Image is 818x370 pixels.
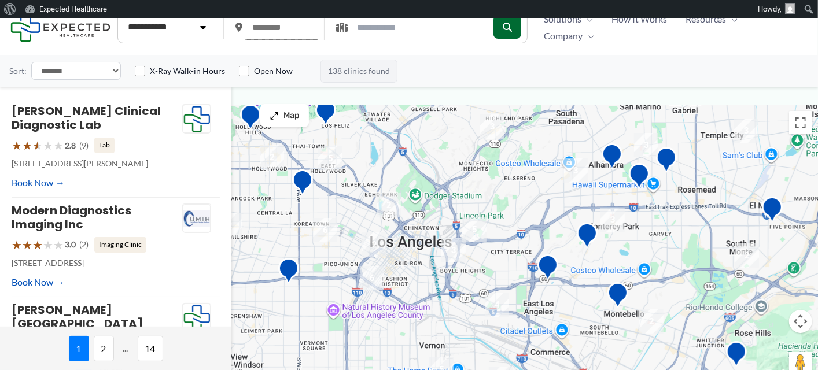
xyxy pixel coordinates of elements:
span: Imaging Clinic [94,237,146,252]
div: Montebello Advanced Imaging [607,282,628,312]
div: Monterey Park Hospital AHMC [577,223,598,252]
span: 1 [69,336,89,361]
div: Edward R. Roybal Comprehensive Health Center [537,254,558,284]
div: Western Diagnostic Radiology by RADDICO &#8211; Central LA [292,169,313,199]
div: 2 [362,232,386,257]
div: Centrelake Imaging &#8211; El Monte [762,197,783,226]
div: 2 [639,309,664,334]
span: Resources [686,10,727,28]
div: Synergy Imaging Center [629,163,650,193]
div: 3 [734,119,758,143]
button: Map camera controls [789,310,812,333]
div: 2 [260,145,284,169]
label: Open Now [254,65,293,77]
p: [STREET_ADDRESS][PERSON_NAME] [12,156,182,171]
p: [STREET_ADDRESS] [12,256,182,271]
span: 2 [94,336,114,361]
span: 2.8 [65,138,76,153]
a: Book Now [12,273,65,291]
label: Sort: [9,64,27,79]
span: ★ [32,135,43,156]
div: 2 [377,193,401,217]
img: Maximize [270,111,279,120]
span: ★ [53,234,64,256]
div: 3 [634,133,658,157]
div: 6 [313,218,337,242]
span: ★ [22,135,32,156]
a: How It Works [602,10,676,28]
img: Modern Diagnostics Imaging Inc [183,204,211,233]
span: Menu Toggle [583,27,594,45]
span: 3.0 [65,237,76,252]
div: 4 [485,293,509,317]
img: Expected Healthcare Logo [183,105,211,134]
div: 3 [480,114,504,139]
div: 3 [441,238,466,262]
span: ★ [32,234,43,256]
a: ResourcesMenu Toggle [676,10,747,28]
div: 6 [360,266,384,290]
img: Expected Healthcare Logo [183,304,211,332]
div: Pacific Medical Imaging [602,143,622,173]
span: ★ [53,135,64,156]
div: Hd Diagnostic Imaging [315,99,336,129]
span: ★ [12,234,22,256]
label: X-Ray Walk-in Hours [150,65,225,77]
div: Diagnostic Medical Group [656,147,677,176]
span: Menu Toggle [727,10,738,28]
span: ★ [43,234,53,256]
a: [PERSON_NAME] Clinical Diagnostic Lab [12,103,161,133]
button: Toggle fullscreen view [789,111,812,134]
span: 14 [138,336,163,361]
a: Book Now [12,174,65,191]
span: 138 clinics found [320,60,397,83]
a: Modern Diagnostics Imaging Inc [12,202,131,232]
span: How It Works [611,10,667,28]
div: 3 [563,158,588,183]
span: (9) [79,138,89,153]
a: CompanyMenu Toggle [535,27,603,45]
span: ★ [43,135,53,156]
span: Map [283,111,300,121]
div: Belmont Village Senior Living Hollywood Hills [240,104,261,134]
span: Company [544,27,583,45]
span: ★ [22,234,32,256]
span: Solutions [544,10,581,28]
a: SolutionsMenu Toggle [535,10,602,28]
div: 5 [462,217,487,242]
div: 2 [735,243,759,268]
a: [PERSON_NAME][GEOGRAPHIC_DATA] [12,302,143,332]
span: Menu Toggle [581,10,593,28]
img: Expected Healthcare Logo - side, dark font, small [10,13,110,42]
span: (2) [79,237,89,252]
span: Lab [94,138,115,153]
span: ★ [12,135,22,156]
span: ... [119,336,133,361]
div: Western Convalescent Hospital [278,258,299,287]
div: 3 [600,208,625,232]
div: 5 [318,146,342,171]
button: Map [260,104,309,127]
